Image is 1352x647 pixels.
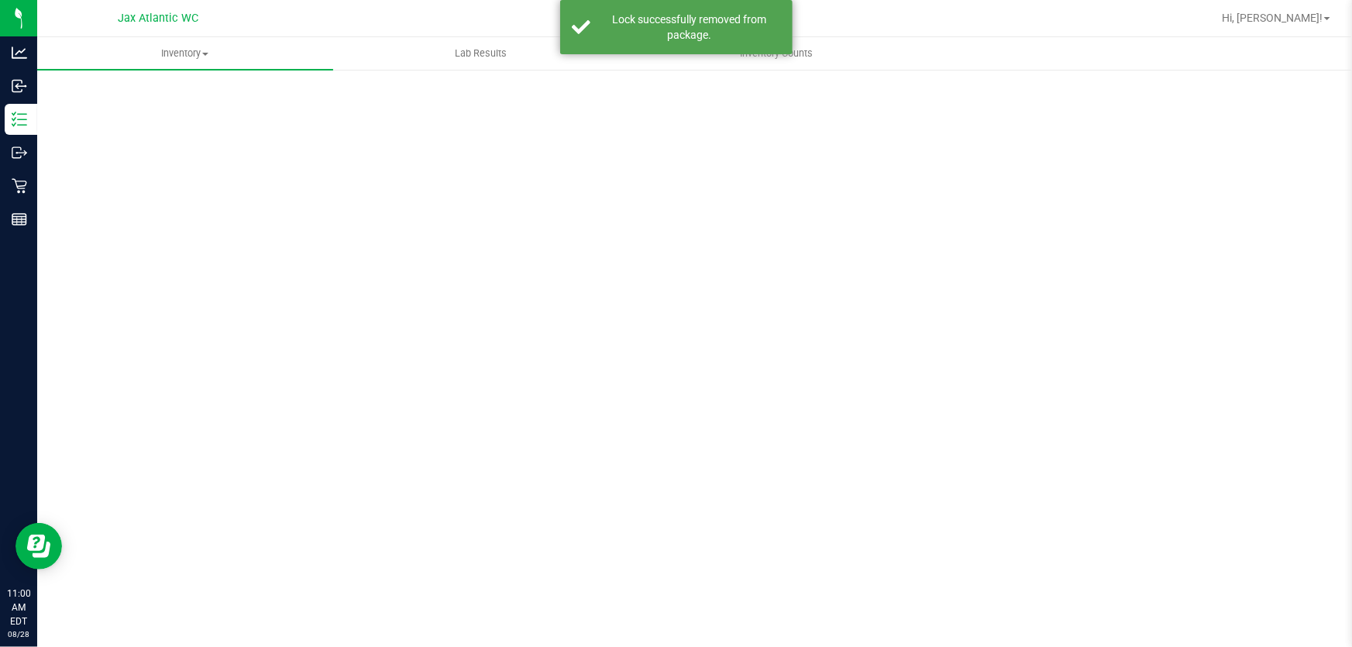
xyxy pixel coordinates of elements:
[1222,12,1323,24] span: Hi, [PERSON_NAME]!
[434,46,528,60] span: Lab Results
[12,178,27,194] inline-svg: Retail
[12,112,27,127] inline-svg: Inventory
[12,145,27,160] inline-svg: Outbound
[12,45,27,60] inline-svg: Analytics
[37,46,333,60] span: Inventory
[333,37,629,70] a: Lab Results
[15,523,62,570] iframe: Resource center
[7,587,30,628] p: 11:00 AM EDT
[118,12,198,25] span: Jax Atlantic WC
[7,628,30,640] p: 08/28
[12,78,27,94] inline-svg: Inbound
[37,37,333,70] a: Inventory
[599,12,781,43] div: Lock successfully removed from package.
[12,212,27,227] inline-svg: Reports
